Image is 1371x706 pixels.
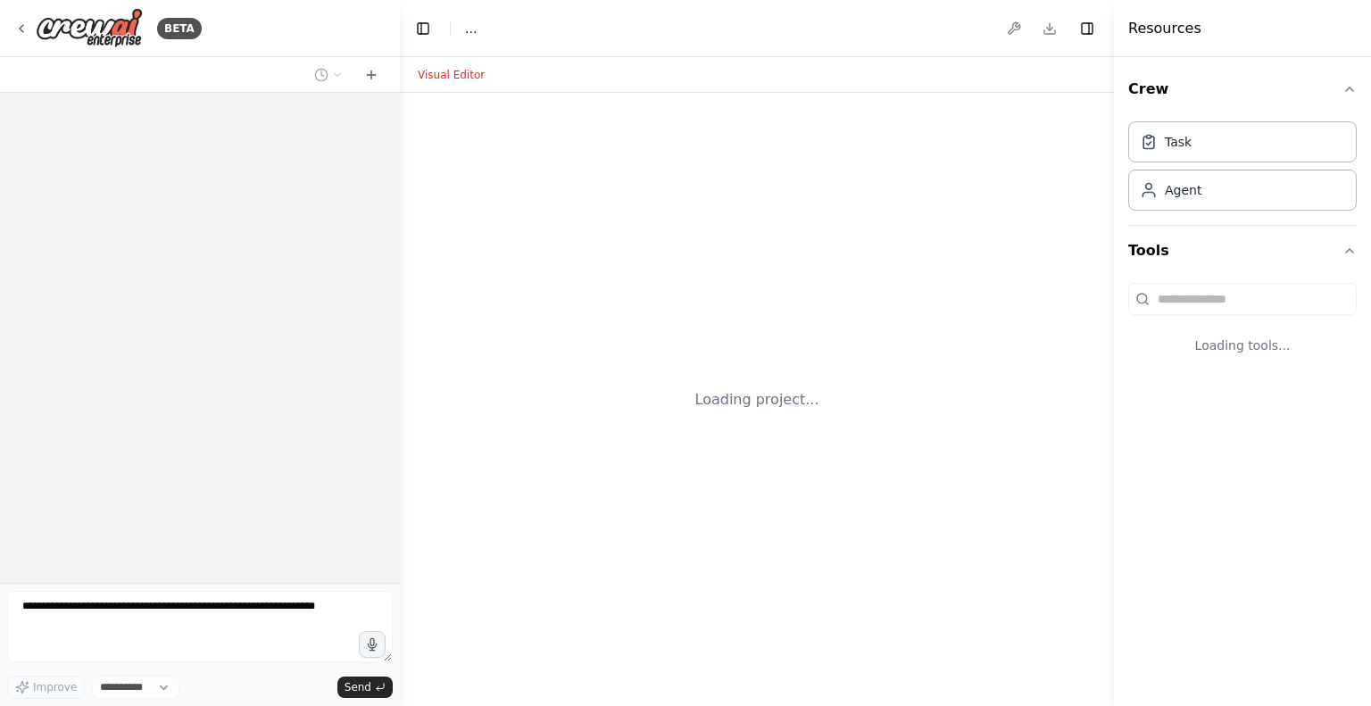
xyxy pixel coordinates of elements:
span: Improve [33,680,77,694]
div: Tools [1128,276,1357,383]
button: Hide left sidebar [411,16,436,41]
div: Loading project... [695,389,819,411]
div: Crew [1128,114,1357,225]
button: Hide right sidebar [1075,16,1100,41]
button: Click to speak your automation idea [359,631,386,658]
nav: breadcrumb [465,20,477,37]
img: Logo [36,8,143,48]
div: Agent [1165,181,1201,199]
div: BETA [157,18,202,39]
span: ... [465,20,477,37]
div: Loading tools... [1128,322,1357,369]
button: Improve [7,676,85,699]
button: Send [337,677,393,698]
button: Switch to previous chat [307,64,350,86]
div: Task [1165,133,1192,151]
button: Crew [1128,64,1357,114]
span: Send [345,680,371,694]
button: Visual Editor [407,64,495,86]
button: Start a new chat [357,64,386,86]
h4: Resources [1128,18,1201,39]
button: Tools [1128,226,1357,276]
